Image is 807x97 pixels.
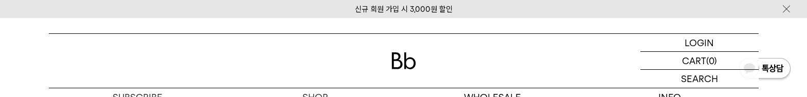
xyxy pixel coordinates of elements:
[355,5,453,14] a: 신규 회원 가입 시 3,000원 할인
[706,52,717,69] p: (0)
[640,34,759,52] a: LOGIN
[640,52,759,70] a: CART (0)
[391,52,416,69] img: 로고
[685,34,714,51] p: LOGIN
[681,70,718,88] p: SEARCH
[682,52,706,69] p: CART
